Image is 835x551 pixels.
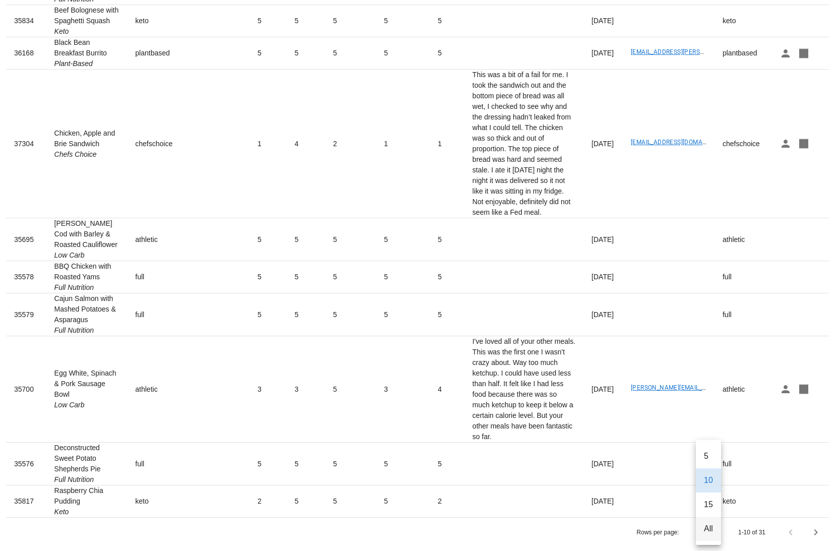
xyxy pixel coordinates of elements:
td: 35834 [6,5,46,37]
td: [DATE] [583,485,623,517]
td: keto [714,485,768,517]
td: 5 [286,218,325,261]
td: full [127,261,181,293]
td: 5 [376,293,430,336]
td: Raspberry Chia Pudding [46,485,128,517]
td: 1 [430,70,464,218]
td: full [714,293,768,336]
td: plantbased [127,37,181,70]
i: Full Nutrition [54,326,94,334]
td: 5 [250,261,287,293]
div: Rows per page: [637,518,719,547]
i: Full Nutrition [54,283,94,291]
td: 2 [250,485,287,517]
td: Egg White, Spinach & Pork Sausage Bowl [46,336,128,443]
td: athletic [127,336,181,443]
td: chefschoice [127,70,181,218]
td: 5 [325,218,376,261]
div: 5 [704,451,713,461]
td: 5 [286,37,325,70]
td: 5 [430,293,464,336]
td: 5 [430,218,464,261]
td: 5 [430,5,464,37]
td: 5 [286,5,325,37]
td: 5 [325,37,376,70]
td: full [714,261,768,293]
td: 35578 [6,261,46,293]
td: 5 [376,5,430,37]
td: 5 [250,5,287,37]
td: 5 [325,5,376,37]
td: 5 [376,443,430,485]
td: [PERSON_NAME] Cod with Barley & Roasted Cauliflower [46,218,128,261]
td: I've loved all of your other meals. This was the first one I wasn't crazy about. Way too much ket... [464,336,583,443]
td: 35579 [6,293,46,336]
td: 1 [250,70,287,218]
td: 5 [430,37,464,70]
td: 5 [286,443,325,485]
td: keto [127,5,181,37]
td: 3 [286,336,325,443]
td: [DATE] [583,5,623,37]
i: Low Carb [54,401,85,409]
td: 5 [376,218,430,261]
td: [DATE] [583,443,623,485]
div: 1-10 of 31 [738,528,765,537]
td: 5 [430,443,464,485]
td: 5 [325,485,376,517]
a: [EMAIL_ADDRESS][DOMAIN_NAME] [631,139,731,146]
button: Next page [807,523,825,541]
td: 5 [376,485,430,517]
td: full [714,443,768,485]
td: Black Bean Breakfast Burrito [46,37,128,70]
td: 5 [250,218,287,261]
td: 5 [250,443,287,485]
div: 15 [704,500,713,509]
td: 5 [286,261,325,293]
i: Plant-Based [54,59,93,68]
td: 4 [430,336,464,443]
i: Keto [54,508,69,516]
td: 5 [250,37,287,70]
td: 5 [376,261,430,293]
td: chefschoice [714,70,768,218]
td: 3 [250,336,287,443]
td: keto [714,5,768,37]
td: athletic [714,218,768,261]
td: 5 [325,293,376,336]
td: 5 [325,261,376,293]
td: 5 [376,37,430,70]
td: 5 [430,261,464,293]
td: 5 [286,485,325,517]
td: Beef Bolognese with Spaghetti Squash [46,5,128,37]
td: 5 [325,336,376,443]
td: full [127,293,181,336]
td: 5 [325,443,376,485]
td: [DATE] [583,37,623,70]
td: 2 [325,70,376,218]
td: 5 [250,293,287,336]
td: keto [127,485,181,517]
div: All [704,524,713,533]
a: [PERSON_NAME][EMAIL_ADDRESS][PERSON_NAME][DOMAIN_NAME] [631,384,828,391]
td: 1 [376,70,430,218]
td: This was a bit of a fail for me. I took the sandwich out and the bottom piece of bread was all we... [464,70,583,218]
td: plantbased [714,37,768,70]
td: Chicken, Apple and Brie Sandwich [46,70,128,218]
td: 35576 [6,443,46,485]
td: 37304 [6,70,46,218]
i: Full Nutrition [54,475,94,483]
td: [DATE] [583,70,623,218]
td: 5 [286,293,325,336]
a: [EMAIL_ADDRESS][PERSON_NAME][DOMAIN_NAME] [631,48,780,55]
td: 4 [286,70,325,218]
td: Cajun Salmon with Mashed Potatoes & Asparagus [46,293,128,336]
td: athletic [714,336,768,443]
td: [DATE] [583,261,623,293]
td: 2 [430,485,464,517]
td: 35695 [6,218,46,261]
div: 10 [704,475,713,485]
td: 3 [376,336,430,443]
td: [DATE] [583,293,623,336]
td: [DATE] [583,336,623,443]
